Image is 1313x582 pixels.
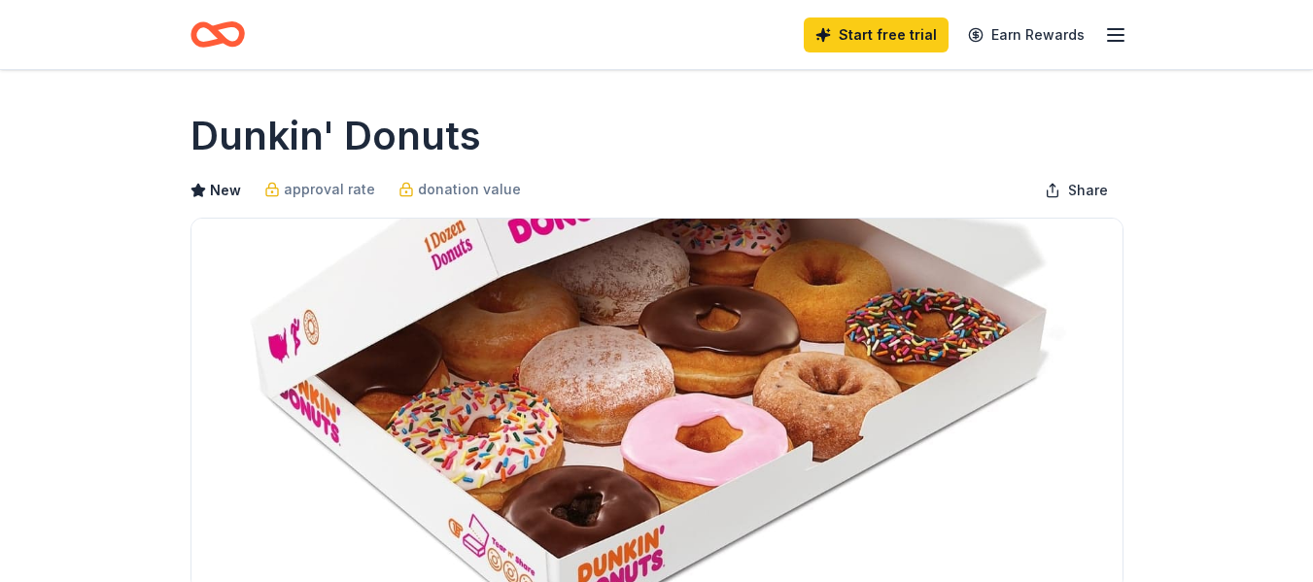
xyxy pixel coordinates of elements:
[418,178,521,201] span: donation value
[190,12,245,57] a: Home
[264,178,375,201] a: approval rate
[398,178,521,201] a: donation value
[1068,179,1108,202] span: Share
[190,109,481,163] h1: Dunkin' Donuts
[956,17,1096,52] a: Earn Rewards
[1029,171,1123,210] button: Share
[210,179,241,202] span: New
[284,178,375,201] span: approval rate
[804,17,949,52] a: Start free trial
